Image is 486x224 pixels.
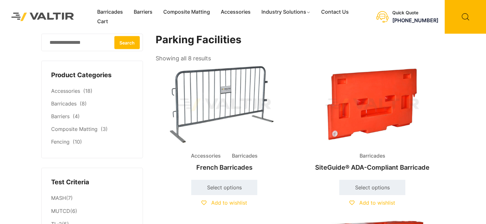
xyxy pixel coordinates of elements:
[339,180,405,195] a: Select options for “SiteGuide® ADA-Compliant Barricade”
[156,64,293,174] a: Accessories BarricadesFrench Barricades
[156,34,442,46] h1: Parking Facilities
[128,7,158,17] a: Barriers
[392,10,438,16] div: Quick Quote
[158,7,215,17] a: Composite Matting
[215,7,256,17] a: Accessories
[191,180,257,195] a: Select options for “French Barricades”
[227,151,262,161] span: Barricades
[392,17,438,24] a: [PHONE_NUMBER]
[156,53,211,64] p: Showing all 8 results
[355,151,390,161] span: Barricades
[80,100,87,107] span: (8)
[349,200,395,206] a: Add to wishlist
[51,192,133,205] li: (7)
[51,100,77,107] a: Barricades
[83,88,92,94] span: (18)
[51,195,66,201] a: MASH
[256,7,316,17] a: Industry Solutions
[51,88,80,94] a: Accessories
[186,151,226,161] span: Accessories
[51,71,133,80] h4: Product Categories
[92,7,128,17] a: Barricades
[101,126,108,132] span: (3)
[51,208,70,214] a: MUTCD
[211,200,247,206] span: Add to wishlist
[51,113,70,119] a: Barriers
[304,160,441,174] h2: SiteGuide® ADA-Compliant Barricade
[51,139,70,145] a: Fencing
[73,139,82,145] span: (10)
[51,205,133,218] li: (6)
[114,36,140,49] button: Search
[51,126,98,132] a: Composite Matting
[73,113,80,119] span: (4)
[156,160,293,174] h2: French Barricades
[5,6,81,28] img: Valtir Rentals
[92,17,113,26] a: Cart
[51,178,133,187] h4: Test Criteria
[304,64,441,174] a: BarricadesSiteGuide® ADA-Compliant Barricade
[359,200,395,206] span: Add to wishlist
[316,7,354,17] a: Contact Us
[201,200,247,206] a: Add to wishlist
